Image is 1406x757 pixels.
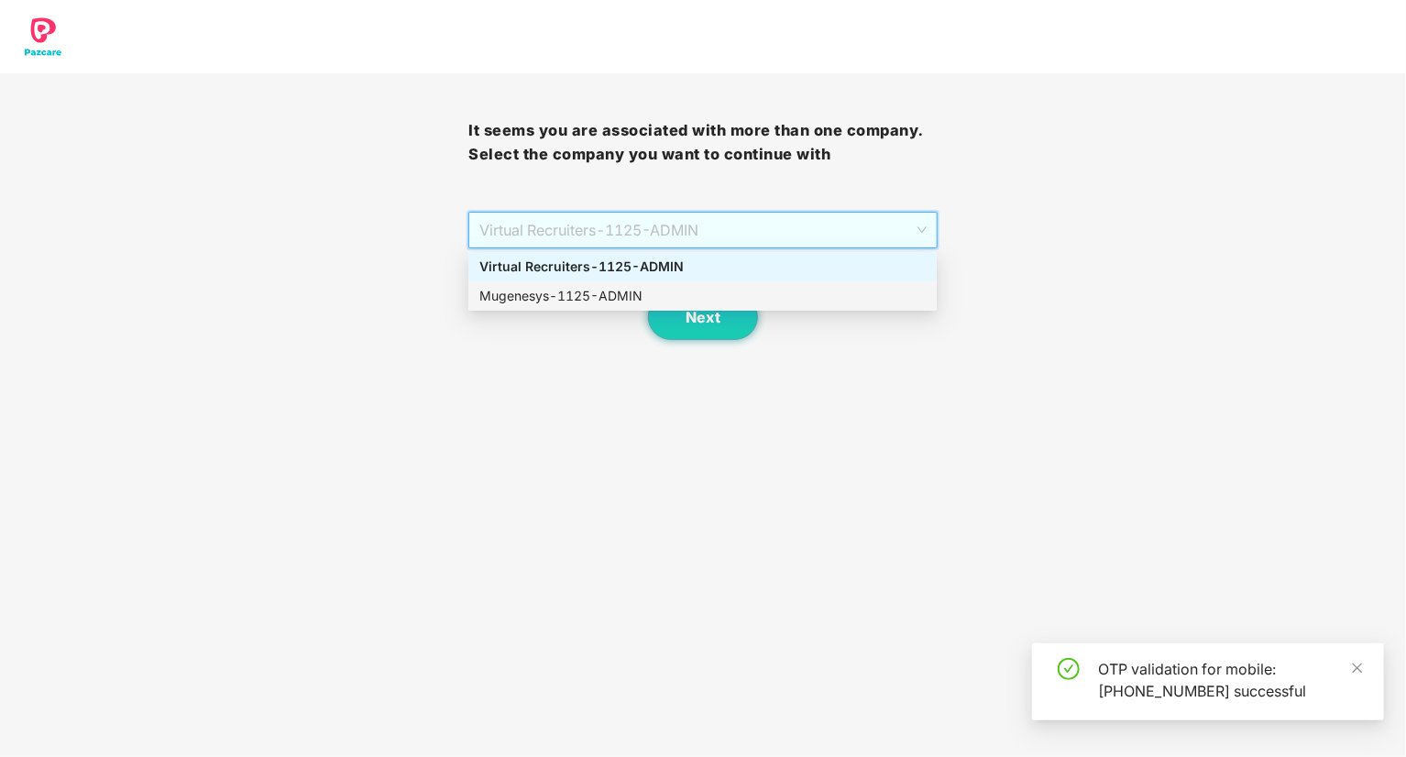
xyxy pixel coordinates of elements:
[648,294,758,340] button: Next
[1098,658,1362,702] div: OTP validation for mobile: [PHONE_NUMBER] successful
[479,286,926,306] div: Mugenesys - 1125 - ADMIN
[468,119,937,166] h3: It seems you are associated with more than one company. Select the company you want to continue with
[1058,658,1080,680] span: check-circle
[686,309,720,326] span: Next
[1351,662,1364,675] span: close
[479,213,926,247] span: Virtual Recruiters - 1125 - ADMIN
[479,257,926,277] div: Virtual Recruiters - 1125 - ADMIN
